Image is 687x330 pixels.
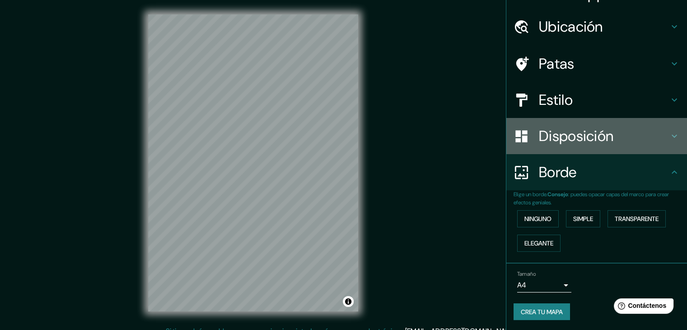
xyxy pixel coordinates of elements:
font: A4 [517,280,526,290]
font: Tamaño [517,270,536,278]
div: Patas [506,46,687,82]
button: Activar o desactivar atribución [343,296,354,307]
div: A4 [517,278,571,292]
font: Elegante [524,239,553,247]
div: Ubicación [506,9,687,45]
font: Crea tu mapa [521,308,563,316]
font: : puedes opacar capas del marco para crear efectos geniales. [514,191,669,206]
div: Estilo [506,82,687,118]
iframe: Lanzador de widgets de ayuda [607,295,677,320]
font: Estilo [539,90,573,109]
font: Patas [539,54,575,73]
font: Elige un borde. [514,191,547,198]
font: Ubicación [539,17,603,36]
font: Simple [573,215,593,223]
font: Disposición [539,127,613,146]
div: Disposición [506,118,687,154]
font: Borde [539,163,577,182]
button: Ninguno [517,210,559,227]
button: Simple [566,210,600,227]
button: Crea tu mapa [514,303,570,321]
font: Ninguno [524,215,551,223]
div: Borde [506,154,687,190]
canvas: Mapa [148,14,358,311]
button: Transparente [608,210,666,227]
font: Consejo [547,191,568,198]
font: Transparente [615,215,659,223]
button: Elegante [517,235,561,252]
